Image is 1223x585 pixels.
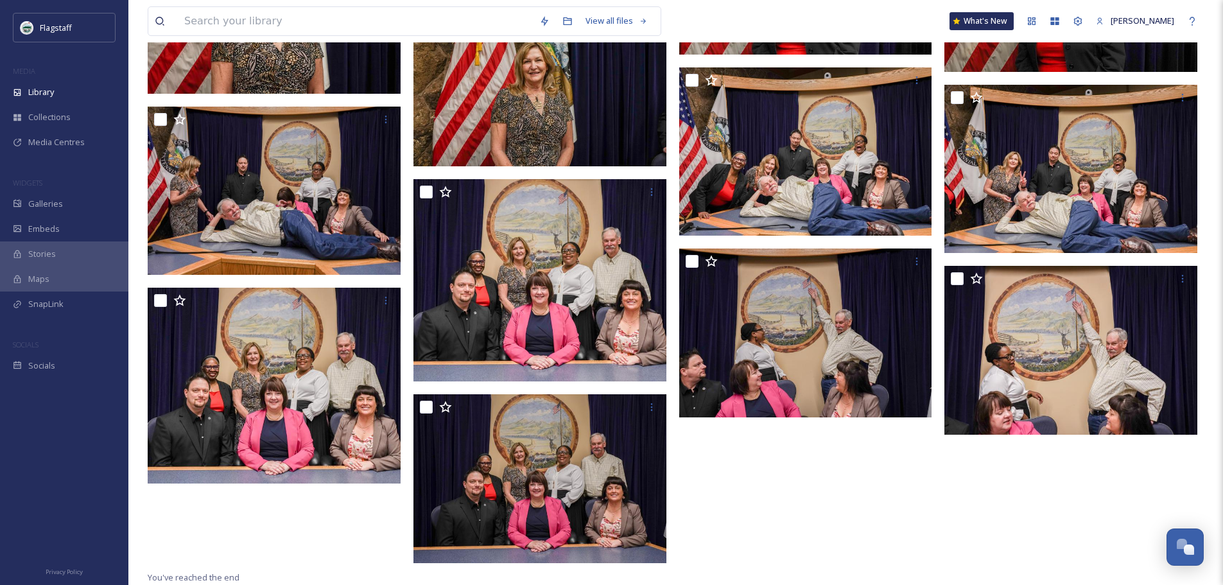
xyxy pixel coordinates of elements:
span: Socials [28,360,55,372]
img: 2024 Council Photo - 16x20 Print.jpg [413,179,666,381]
span: WIDGETS [13,178,42,188]
span: Collections [28,111,71,123]
span: Maps [28,273,49,285]
img: images%20%282%29.jpeg [21,21,33,34]
img: DSC01279.jpg [679,249,932,417]
span: SOCIALS [13,340,39,349]
img: DSC01283.jpg [679,67,932,236]
span: Media Centres [28,136,85,148]
img: DSC01278.jpg [944,266,1197,435]
span: Embeds [28,223,60,235]
span: MEDIA [13,66,35,76]
a: [PERSON_NAME] [1089,8,1181,33]
span: Library [28,86,54,98]
span: Privacy Policy [46,568,83,576]
span: You've reached the end [148,572,239,583]
button: Open Chat [1167,528,1204,566]
span: SnapLink [28,298,64,310]
span: Galleries [28,198,63,210]
img: DSC01276.jpg [413,394,666,563]
img: DSC01280.jpg [148,107,401,275]
a: What's New [950,12,1014,30]
input: Search your library [178,7,533,35]
span: Flagstaff [40,22,72,33]
img: 2024 Council Photo - 8.5x11 Print.jpg [148,288,401,484]
img: DSC01281.jpg [944,85,1197,254]
span: [PERSON_NAME] [1111,15,1174,26]
a: View all files [579,8,654,33]
a: Privacy Policy [46,563,83,579]
span: Stories [28,248,56,260]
